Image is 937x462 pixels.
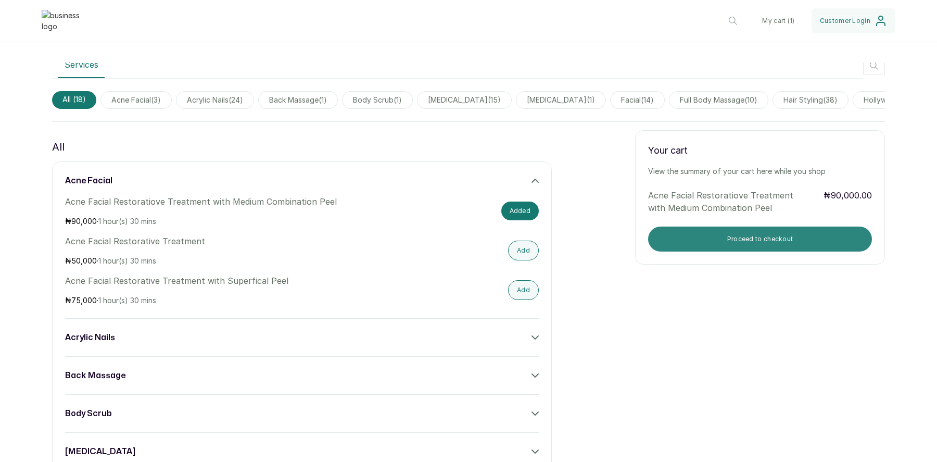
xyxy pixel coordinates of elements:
[65,369,125,382] h3: back massage
[98,296,156,305] span: 1 hour(s) 30 mins
[65,445,135,458] h3: [MEDICAL_DATA]
[65,216,397,227] p: ₦ ·
[773,91,849,109] span: hair styling(38)
[508,280,539,300] button: Add
[820,17,870,25] span: Customer Login
[648,143,872,158] p: Your cart
[65,295,397,306] p: ₦ ·
[648,166,872,177] p: View the summary of your cart here while you shop
[52,91,96,109] span: All (18)
[65,195,397,208] p: Acne Facial Restoratiove Treatment with Medium Combination Peel
[516,91,606,109] span: [MEDICAL_DATA](1)
[65,407,112,420] h3: body scrub
[42,10,83,32] img: business logo
[100,91,172,109] span: acne facial(3)
[669,91,768,109] span: full body massage(10)
[176,91,254,109] span: acrylic nails(24)
[65,274,397,287] p: Acne Facial Restorative Treatment with Superfical Peel
[417,91,512,109] span: [MEDICAL_DATA](15)
[52,139,65,155] p: All
[71,296,97,305] span: 75,000
[342,91,413,109] span: body scrub(1)
[648,227,872,252] button: Proceed to checkout
[98,217,156,226] span: 1 hour(s) 30 mins
[58,52,105,78] button: Services
[71,256,97,265] span: 50,000
[508,241,539,260] button: Add
[824,189,872,214] p: ₦90,000.00
[98,256,156,265] span: 1 hour(s) 30 mins
[754,8,803,33] button: My cart (1)
[501,202,539,220] button: Added
[812,8,895,33] button: Customer Login
[258,91,338,109] span: back massage(1)
[648,189,805,214] p: Acne Facial Restoratiove Treatment with Medium Combination Peel
[65,331,115,344] h3: acrylic nails
[65,174,112,187] h3: acne facial
[65,256,397,266] p: ₦ ·
[610,91,665,109] span: facial(14)
[71,217,97,226] span: 90,000
[65,235,397,247] p: Acne Facial Restorative Treatment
